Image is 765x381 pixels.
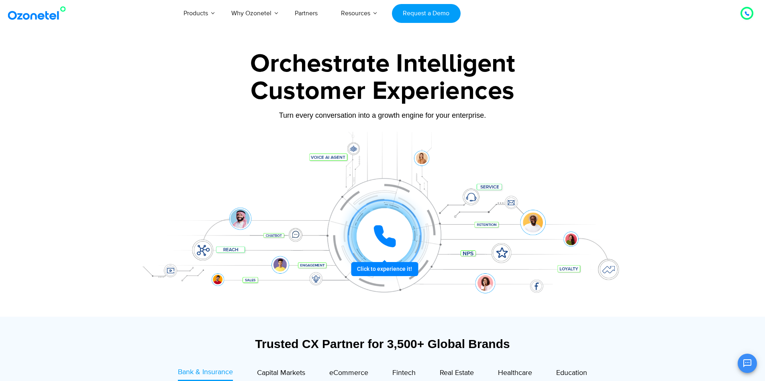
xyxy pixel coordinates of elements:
[257,367,305,381] a: Capital Markets
[498,369,532,377] span: Healthcare
[498,367,532,381] a: Healthcare
[132,51,634,77] div: Orchestrate Intelligent
[392,367,416,381] a: Fintech
[329,367,368,381] a: eCommerce
[440,367,474,381] a: Real Estate
[556,369,587,377] span: Education
[257,369,305,377] span: Capital Markets
[738,354,757,373] button: Open chat
[178,368,233,377] span: Bank & Insurance
[392,4,461,23] a: Request a Demo
[132,111,634,120] div: Turn every conversation into a growth engine for your enterprise.
[440,369,474,377] span: Real Estate
[329,369,368,377] span: eCommerce
[556,367,587,381] a: Education
[392,369,416,377] span: Fintech
[132,72,634,111] div: Customer Experiences
[178,367,233,381] a: Bank & Insurance
[136,337,630,351] div: Trusted CX Partner for 3,500+ Global Brands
